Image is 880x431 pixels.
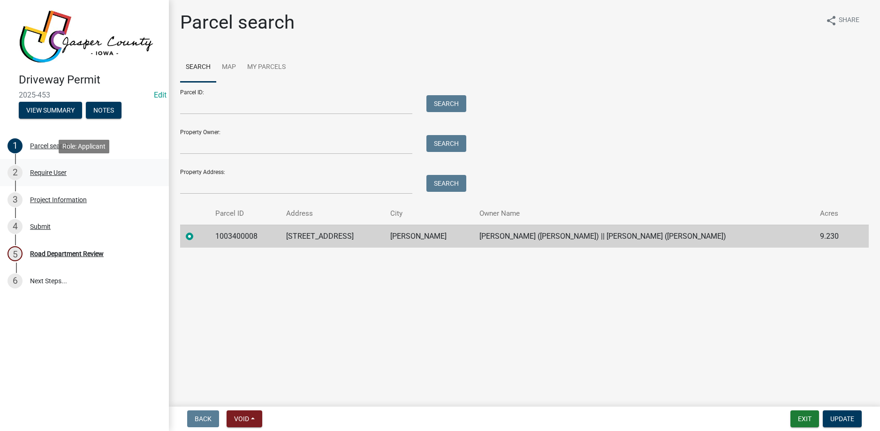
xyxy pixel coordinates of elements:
[30,250,104,257] div: Road Department Review
[30,143,69,149] div: Parcel search
[8,138,23,153] div: 1
[8,192,23,207] div: 3
[385,203,474,225] th: City
[839,15,859,26] span: Share
[8,219,23,234] div: 4
[818,11,867,30] button: shareShare
[281,225,385,248] td: [STREET_ADDRESS]
[426,135,466,152] button: Search
[814,225,854,248] td: 9.230
[19,91,150,99] span: 2025-453
[19,73,161,87] h4: Driveway Permit
[30,169,67,176] div: Require User
[210,203,280,225] th: Parcel ID
[426,95,466,112] button: Search
[86,102,121,119] button: Notes
[426,175,466,192] button: Search
[216,53,242,83] a: Map
[8,165,23,180] div: 2
[19,102,82,119] button: View Summary
[30,223,51,230] div: Submit
[30,197,87,203] div: Project Information
[790,410,819,427] button: Exit
[154,91,167,99] wm-modal-confirm: Edit Application Number
[814,203,854,225] th: Acres
[59,140,109,153] div: Role: Applicant
[474,203,814,225] th: Owner Name
[234,415,249,423] span: Void
[227,410,262,427] button: Void
[474,225,814,248] td: [PERSON_NAME] ([PERSON_NAME]) || [PERSON_NAME] ([PERSON_NAME])
[195,415,212,423] span: Back
[180,53,216,83] a: Search
[154,91,167,99] a: Edit
[180,11,295,34] h1: Parcel search
[19,107,82,114] wm-modal-confirm: Summary
[8,273,23,288] div: 6
[19,10,154,63] img: Jasper County, Iowa
[826,15,837,26] i: share
[210,225,280,248] td: 1003400008
[385,225,474,248] td: [PERSON_NAME]
[242,53,291,83] a: My Parcels
[187,410,219,427] button: Back
[823,410,862,427] button: Update
[8,246,23,261] div: 5
[830,415,854,423] span: Update
[281,203,385,225] th: Address
[86,107,121,114] wm-modal-confirm: Notes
